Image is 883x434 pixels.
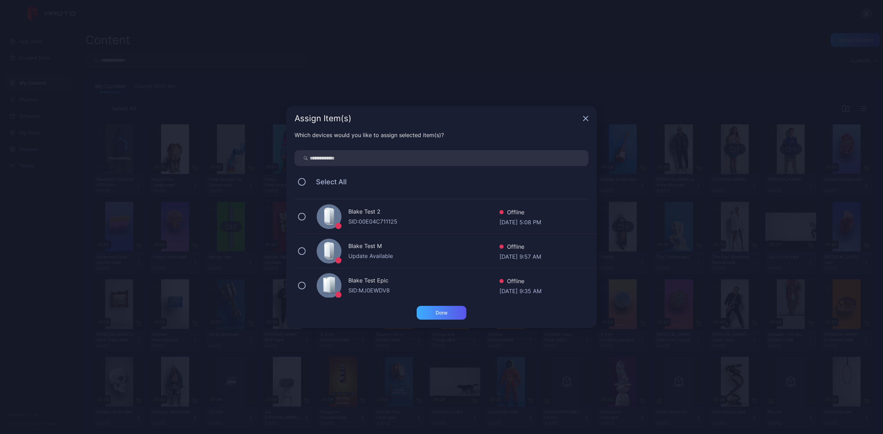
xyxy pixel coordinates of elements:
[348,286,499,294] div: SID: MJ0EWDV8
[348,242,499,252] div: Blake Test M
[309,178,347,186] span: Select All
[348,207,499,217] div: Blake Test 2
[348,252,499,260] div: Update Available
[436,310,447,316] div: Done
[499,242,541,252] div: Offline
[499,252,541,259] div: [DATE] 9:57 AM
[295,131,588,139] div: Which devices would you like to assign selected item(s)?
[348,217,499,226] div: SID: 00E04C711125
[499,218,541,225] div: [DATE] 5:08 PM
[417,306,466,320] button: Done
[295,114,580,123] div: Assign Item(s)
[348,276,499,286] div: Blake Test Epic
[499,277,542,287] div: Offline
[499,287,542,294] div: [DATE] 9:35 AM
[499,208,541,218] div: Offline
